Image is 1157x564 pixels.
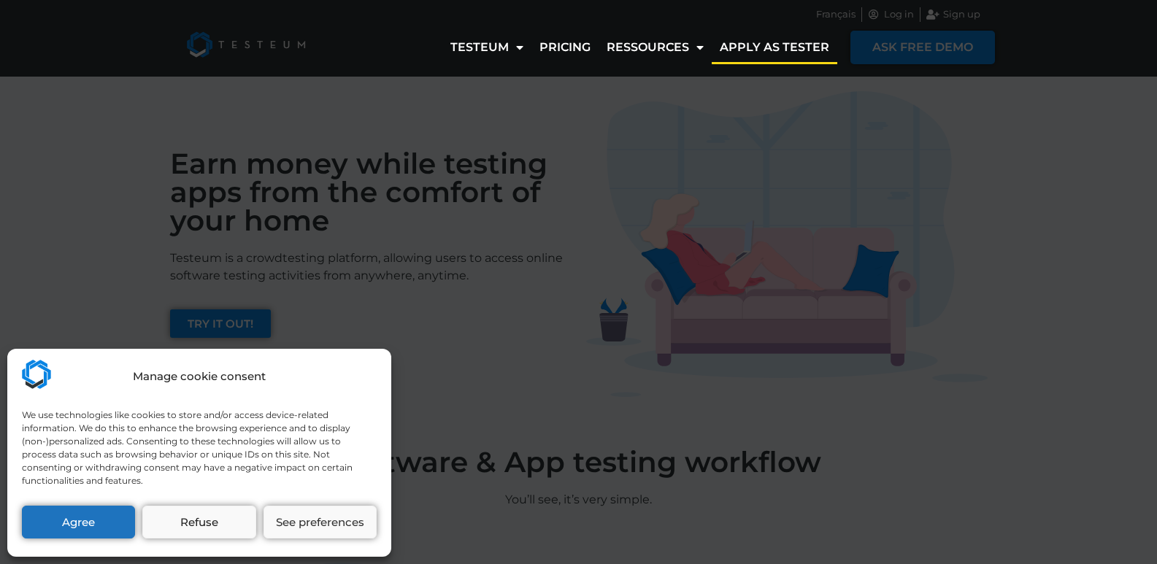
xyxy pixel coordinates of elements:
[442,31,837,64] nav: Menu
[22,360,51,389] img: Testeum.com - Application crowdtesting platform
[22,506,135,538] button: Agree
[712,31,837,64] a: Apply as tester
[264,506,377,538] button: See preferences
[22,409,375,487] div: We use technologies like cookies to store and/or access device-related information. We do this to...
[133,368,266,385] div: Manage cookie consent
[442,31,531,64] a: Testeum
[599,31,712,64] a: Ressources
[531,31,599,64] a: Pricing
[142,506,255,538] button: Refuse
